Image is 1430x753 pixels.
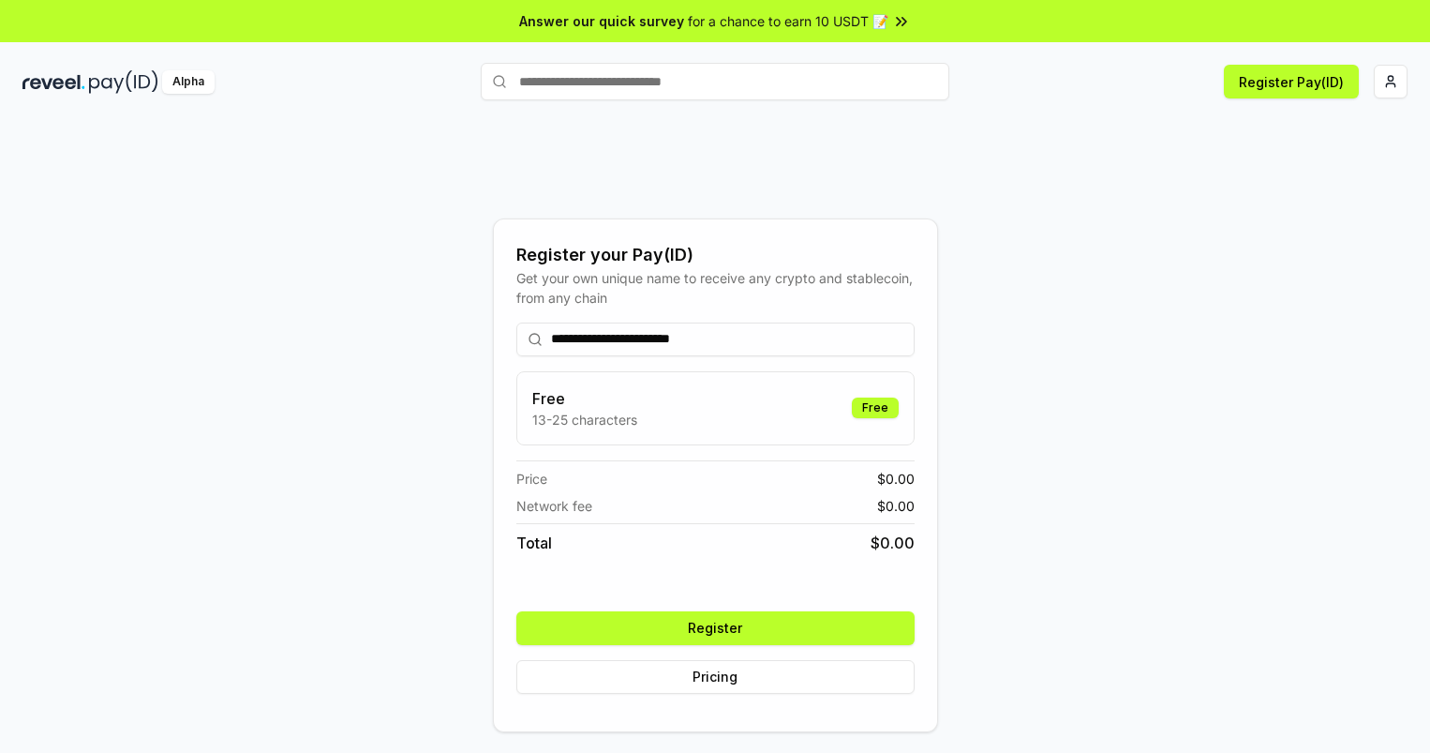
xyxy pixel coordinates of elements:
[162,70,215,94] div: Alpha
[688,11,888,31] span: for a chance to earn 10 USDT 📝
[516,660,915,694] button: Pricing
[532,410,637,429] p: 13-25 characters
[22,70,85,94] img: reveel_dark
[1224,65,1359,98] button: Register Pay(ID)
[877,469,915,489] span: $ 0.00
[852,398,899,418] div: Free
[871,532,915,554] span: $ 0.00
[516,469,547,489] span: Price
[532,387,637,410] h3: Free
[516,242,915,268] div: Register your Pay(ID)
[516,611,915,645] button: Register
[516,496,592,516] span: Network fee
[89,70,158,94] img: pay_id
[516,532,552,554] span: Total
[516,268,915,308] div: Get your own unique name to receive any crypto and stablecoin, from any chain
[877,496,915,516] span: $ 0.00
[519,11,684,31] span: Answer our quick survey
